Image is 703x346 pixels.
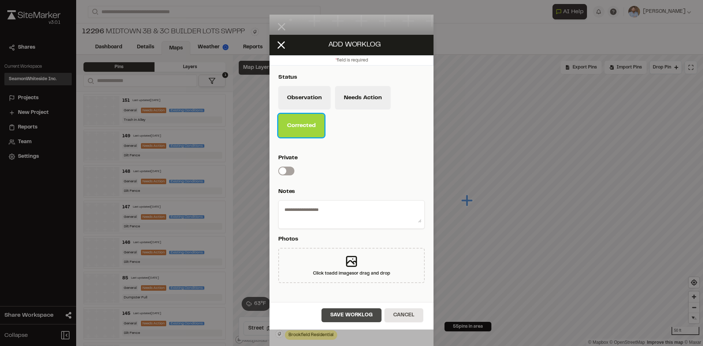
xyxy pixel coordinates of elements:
[278,73,422,82] p: Status
[384,308,423,322] button: Cancel
[278,235,422,243] p: Photos
[278,114,324,137] button: Corrected
[313,270,390,277] div: Click to add images or drag and drop
[269,55,434,66] div: field is required
[278,86,331,109] button: Observation
[321,308,382,322] button: Save Worklog
[278,248,425,283] div: Click toadd imagesor drag and drop
[335,86,391,109] button: Needs Action
[278,187,422,196] p: Notes
[278,153,422,162] p: Private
